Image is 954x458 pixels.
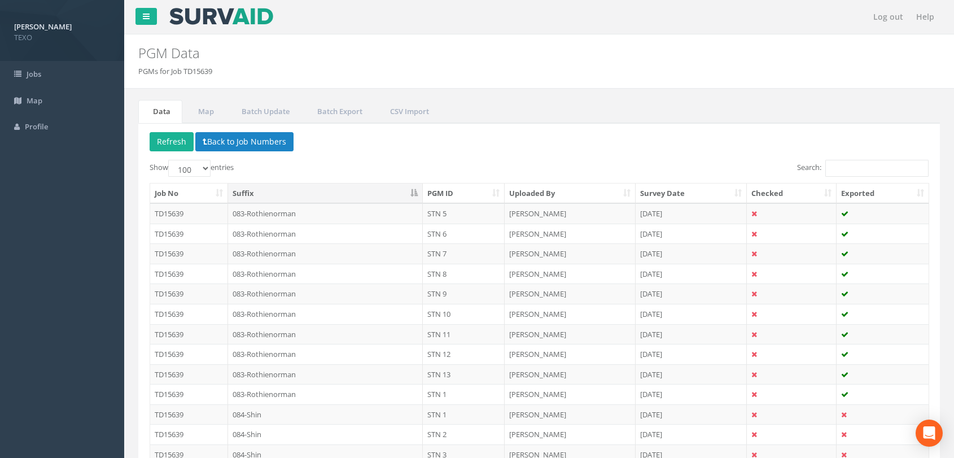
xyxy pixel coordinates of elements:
td: TD15639 [150,324,228,344]
td: [PERSON_NAME] [505,424,636,444]
td: TD15639 [150,404,228,425]
td: [PERSON_NAME] [505,384,636,404]
button: Refresh [150,132,194,151]
td: 083-Rothienorman [228,283,423,304]
td: 083-Rothienorman [228,344,423,364]
strong: [PERSON_NAME] [14,21,72,32]
td: 083-Rothienorman [228,203,423,224]
a: Batch Export [303,100,374,123]
td: [PERSON_NAME] [505,224,636,244]
td: TD15639 [150,283,228,304]
td: 083-Rothienorman [228,364,423,385]
td: [PERSON_NAME] [505,364,636,385]
td: [DATE] [636,264,747,284]
td: [DATE] [636,404,747,425]
td: [DATE] [636,324,747,344]
td: [PERSON_NAME] [505,404,636,425]
td: TD15639 [150,243,228,264]
th: Exported: activate to sort column ascending [837,184,929,204]
td: 083-Rothienorman [228,224,423,244]
td: TD15639 [150,364,228,385]
td: [DATE] [636,304,747,324]
td: [DATE] [636,283,747,304]
td: 083-Rothienorman [228,384,423,404]
td: STN 13 [423,364,505,385]
td: STN 9 [423,283,505,304]
span: Map [27,95,42,106]
td: [PERSON_NAME] [505,243,636,264]
td: STN 8 [423,264,505,284]
a: [PERSON_NAME] TEXO [14,19,110,42]
div: Open Intercom Messenger [916,420,943,447]
td: TD15639 [150,424,228,444]
td: [DATE] [636,384,747,404]
button: Back to Job Numbers [195,132,294,151]
span: Jobs [27,69,41,79]
td: 083-Rothienorman [228,324,423,344]
a: CSV Import [375,100,441,123]
td: [DATE] [636,364,747,385]
td: 084-Shin [228,404,423,425]
td: 083-Rothienorman [228,264,423,284]
td: STN 1 [423,404,505,425]
td: STN 2 [423,424,505,444]
td: [PERSON_NAME] [505,283,636,304]
td: STN 6 [423,224,505,244]
td: 083-Rothienorman [228,304,423,324]
td: TD15639 [150,304,228,324]
th: Uploaded By: activate to sort column ascending [505,184,636,204]
td: STN 10 [423,304,505,324]
td: 084-Shin [228,424,423,444]
th: PGM ID: activate to sort column ascending [423,184,505,204]
a: Map [183,100,226,123]
td: STN 1 [423,384,505,404]
td: TD15639 [150,224,228,244]
th: Job No: activate to sort column ascending [150,184,228,204]
select: Showentries [168,160,211,177]
td: [PERSON_NAME] [505,344,636,364]
td: TD15639 [150,203,228,224]
td: 083-Rothienorman [228,243,423,264]
th: Survey Date: activate to sort column ascending [636,184,747,204]
th: Checked: activate to sort column ascending [747,184,837,204]
h2: PGM Data [138,46,803,60]
td: STN 7 [423,243,505,264]
a: Data [138,100,182,123]
span: TEXO [14,32,110,43]
a: Batch Update [227,100,301,123]
td: [DATE] [636,344,747,364]
td: STN 5 [423,203,505,224]
td: [DATE] [636,224,747,244]
td: [DATE] [636,424,747,444]
span: Profile [25,121,48,132]
td: [DATE] [636,243,747,264]
td: STN 12 [423,344,505,364]
td: [DATE] [636,203,747,224]
td: TD15639 [150,264,228,284]
td: TD15639 [150,384,228,404]
td: [PERSON_NAME] [505,304,636,324]
td: [PERSON_NAME] [505,264,636,284]
label: Search: [797,160,929,177]
td: STN 11 [423,324,505,344]
td: [PERSON_NAME] [505,324,636,344]
label: Show entries [150,160,234,177]
li: PGMs for Job TD15639 [138,66,212,77]
th: Suffix: activate to sort column descending [228,184,423,204]
td: [PERSON_NAME] [505,203,636,224]
td: TD15639 [150,344,228,364]
input: Search: [825,160,929,177]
